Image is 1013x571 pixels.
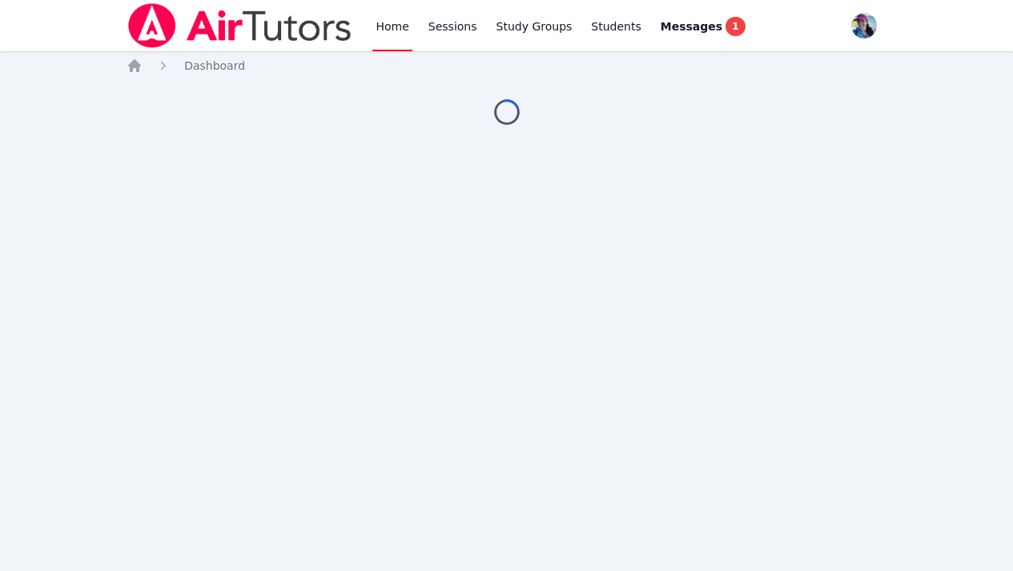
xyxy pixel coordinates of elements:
a: Dashboard [184,58,245,74]
span: Dashboard [184,59,245,72]
span: 1 [726,17,745,36]
nav: Breadcrumb [127,58,886,74]
img: Air Tutors [127,3,353,48]
span: Messages [661,18,722,34]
